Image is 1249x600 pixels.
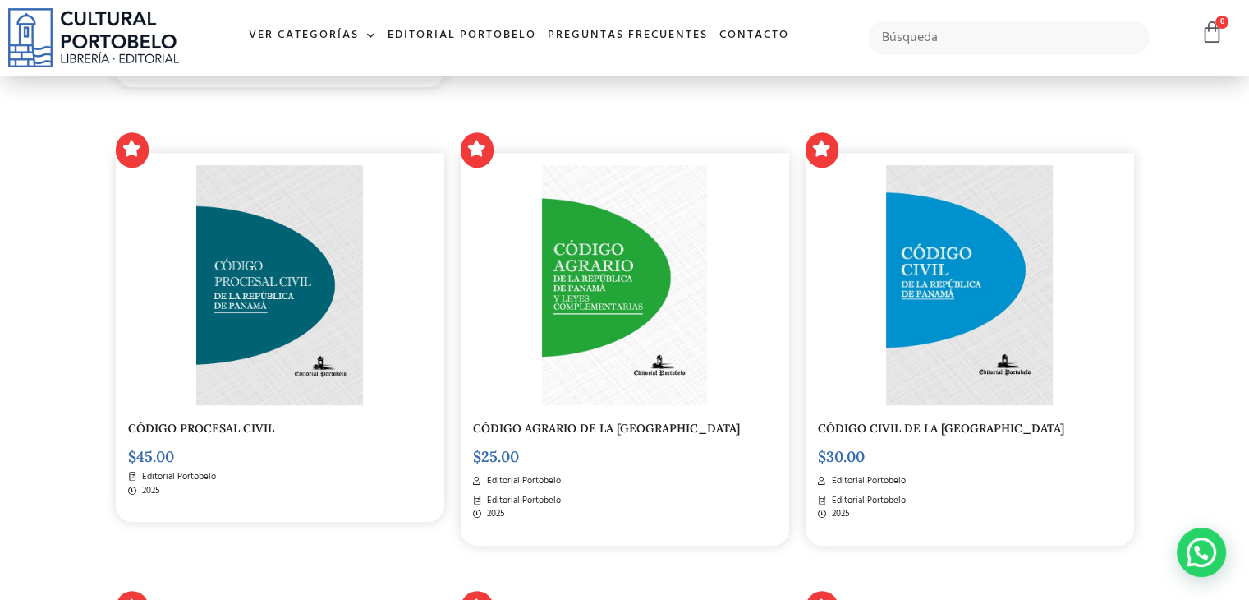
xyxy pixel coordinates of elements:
[828,494,906,508] span: Editorial Portobelo
[828,474,906,488] span: Editorial Portobelo
[473,447,519,466] bdi: 25.00
[483,507,505,521] span: 2025
[128,447,174,466] bdi: 45.00
[243,18,382,53] a: Ver Categorías
[473,447,481,466] span: $
[138,470,216,484] span: Editorial Portobelo
[714,18,795,53] a: Contacto
[483,494,561,508] span: Editorial Portobelo
[138,484,160,498] span: 2025
[1201,21,1224,44] a: 0
[818,447,865,466] bdi: 30.00
[382,18,542,53] a: Editorial Portobelo
[868,21,1150,55] input: Búsqueda
[818,447,826,466] span: $
[483,474,561,488] span: Editorial Portobelo
[818,421,1064,436] a: CÓDIGO CIVIL DE LA [GEOGRAPHIC_DATA]
[196,165,362,405] img: CODIGO 00 PORTADA PROCESAL CIVIL _Mesa de trabajo 1
[128,421,274,436] a: CÓDIGO PROCESAL CIVIL
[1215,16,1228,29] span: 0
[542,18,714,53] a: Preguntas frecuentes
[886,165,1052,405] img: CD-004-CODIGOCIVIL
[473,421,740,436] a: CÓDIGO AGRARIO DE LA [GEOGRAPHIC_DATA]
[828,507,850,521] span: 2025
[128,447,136,466] span: $
[542,165,708,405] img: CD-006-CODIGO-AGRARIO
